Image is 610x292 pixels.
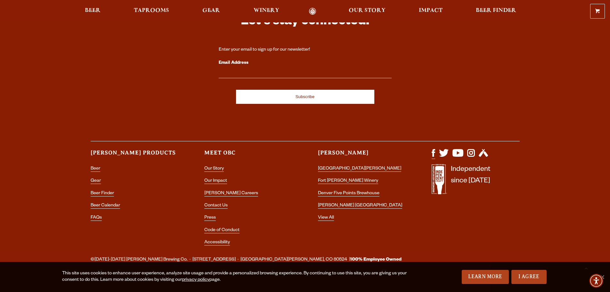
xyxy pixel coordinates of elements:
a: Press [204,215,216,221]
div: This site uses cookies to enhance user experience, analyze site usage and provide a personalized ... [62,271,409,283]
a: Visit us on Untappd [479,154,488,159]
h3: Meet OBC [204,149,292,162]
a: Our Story [204,166,224,172]
span: Gear [202,8,220,13]
a: Visit us on Instagram [467,154,475,159]
a: Fort [PERSON_NAME] Winery [318,179,378,184]
a: Gear [198,8,224,15]
a: Code of Conduct [204,228,240,233]
a: Winery [249,8,283,15]
a: Our Impact [204,179,227,184]
span: Our Story [349,8,386,13]
a: Learn More [462,270,509,284]
a: Taprooms [130,8,173,15]
div: Enter your email to sign up for our newsletter! [219,47,392,53]
a: FAQs [91,215,102,221]
span: Beer Finder [476,8,516,13]
span: Beer [85,8,101,13]
span: Taprooms [134,8,169,13]
a: Beer [81,8,105,15]
a: Beer [91,166,100,172]
a: Our Story [345,8,390,15]
p: Independent since [DATE] [451,164,490,198]
a: [PERSON_NAME] [GEOGRAPHIC_DATA] [318,203,402,209]
a: Scroll to top [578,260,594,276]
a: [PERSON_NAME] Careers [204,191,258,196]
a: [GEOGRAPHIC_DATA][PERSON_NAME] [318,166,401,172]
a: Beer Finder [91,191,114,196]
a: Impact [415,8,447,15]
a: Denver Five Points Brewhouse [318,191,379,196]
span: Impact [419,8,443,13]
a: Visit us on Facebook [432,154,435,159]
a: privacy policy [182,278,209,283]
a: Beer Finder [472,8,520,15]
a: I Agree [511,270,547,284]
span: Winery [254,8,279,13]
a: Beer Calendar [91,203,120,209]
a: Contact Us [204,203,228,209]
span: ©[DATE]-[DATE] [PERSON_NAME] Brewing Co. · [STREET_ADDRESS] · [GEOGRAPHIC_DATA][PERSON_NAME], CO ... [91,256,402,264]
h3: [PERSON_NAME] Products [91,149,179,162]
strong: 100% Employee Owned [350,257,402,263]
a: Visit us on YouTube [452,154,463,159]
a: Accessibility [204,240,230,246]
h3: [PERSON_NAME] [318,149,406,162]
a: Gear [91,179,101,184]
div: Accessibility Menu [589,274,603,288]
label: Email Address [219,59,392,67]
input: Subscribe [236,90,374,104]
a: Visit us on X (formerly Twitter) [439,154,449,159]
a: Odell Home [301,8,325,15]
a: View All [318,215,334,221]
